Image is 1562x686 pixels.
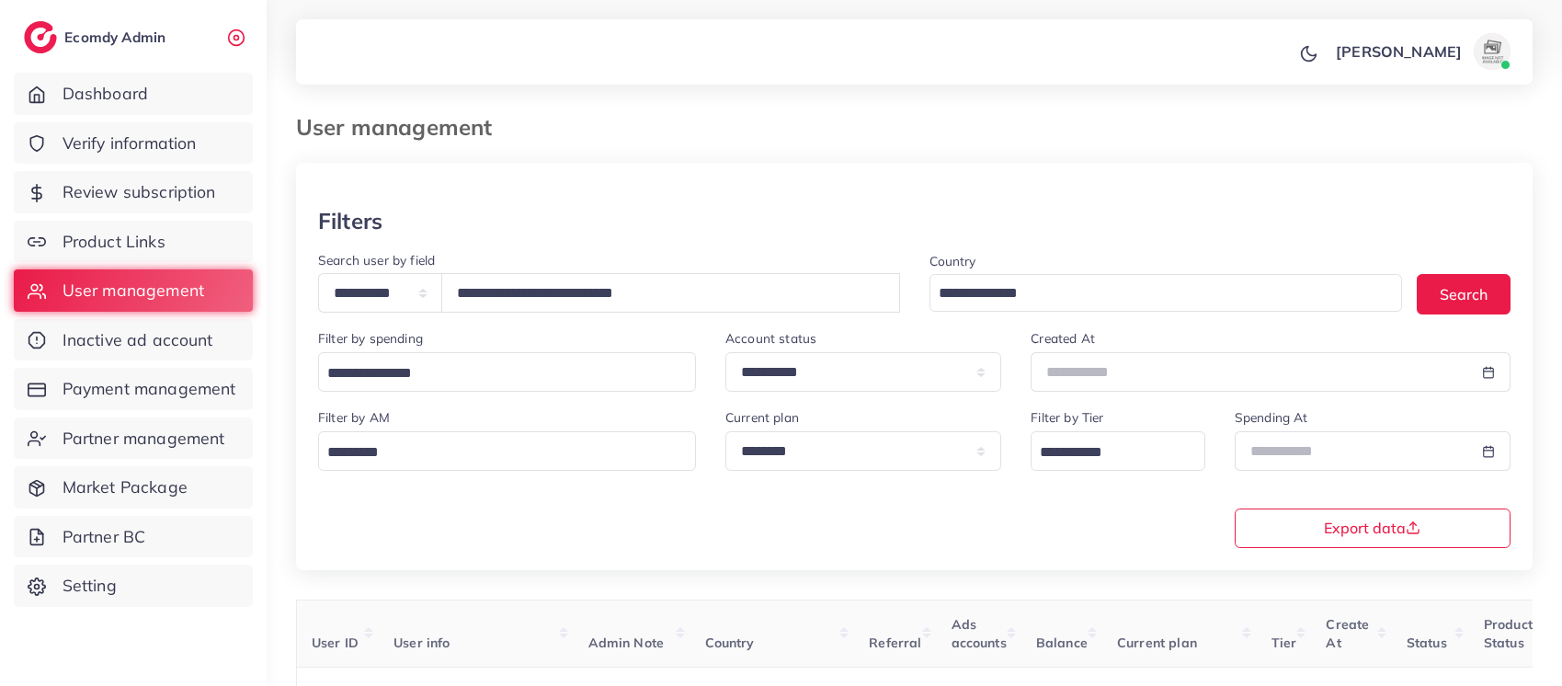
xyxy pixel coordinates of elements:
span: User ID [312,635,359,651]
span: Setting [63,574,117,598]
span: Dashboard [63,82,148,106]
img: logo [24,21,57,53]
span: Market Package [63,475,188,499]
label: Filter by Tier [1031,408,1103,427]
a: Market Package [14,466,253,509]
button: Search [1417,274,1511,314]
div: Search for option [318,352,696,392]
span: Product Status [1484,616,1533,651]
a: User management [14,269,253,312]
input: Search for option [321,439,672,467]
span: Status [1407,635,1447,651]
span: User management [63,279,204,303]
button: Export data [1235,509,1511,548]
a: logoEcomdy Admin [24,21,170,53]
label: Country [929,252,976,270]
label: Created At [1031,329,1095,348]
span: User info [393,635,450,651]
span: Current plan [1117,635,1197,651]
a: Setting [14,565,253,607]
span: Product Links [63,230,165,254]
label: Filter by AM [318,408,390,427]
p: [PERSON_NAME] [1336,40,1462,63]
div: Search for option [1031,431,1205,471]
input: Search for option [932,280,1379,308]
input: Search for option [1033,439,1181,467]
div: Search for option [318,431,696,471]
a: Payment management [14,368,253,410]
span: Partner management [63,427,225,451]
span: Referral [869,635,921,651]
a: [PERSON_NAME]avatar [1326,33,1518,70]
input: Search for option [321,360,672,388]
label: Account status [725,329,816,348]
span: Payment management [63,377,236,401]
a: Partner management [14,417,253,460]
h3: Filters [318,208,382,234]
span: Inactive ad account [63,328,213,352]
a: Verify information [14,122,253,165]
div: Search for option [929,274,1403,312]
span: Country [705,635,755,651]
label: Spending At [1235,408,1308,427]
img: avatar [1474,33,1511,70]
span: Balance [1036,635,1088,651]
span: Review subscription [63,180,216,204]
span: Tier [1271,635,1297,651]
span: Ads accounts [952,616,1007,651]
label: Filter by spending [318,329,423,348]
a: Product Links [14,221,253,263]
h3: User management [296,114,507,141]
a: Dashboard [14,73,253,115]
span: Partner BC [63,525,146,549]
span: Create At [1326,616,1369,651]
label: Search user by field [318,251,435,269]
span: Verify information [63,131,197,155]
h2: Ecomdy Admin [64,29,170,46]
a: Partner BC [14,516,253,558]
a: Inactive ad account [14,319,253,361]
a: Review subscription [14,171,253,213]
label: Current plan [725,408,799,427]
span: Export data [1324,520,1420,535]
span: Admin Note [588,635,665,651]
